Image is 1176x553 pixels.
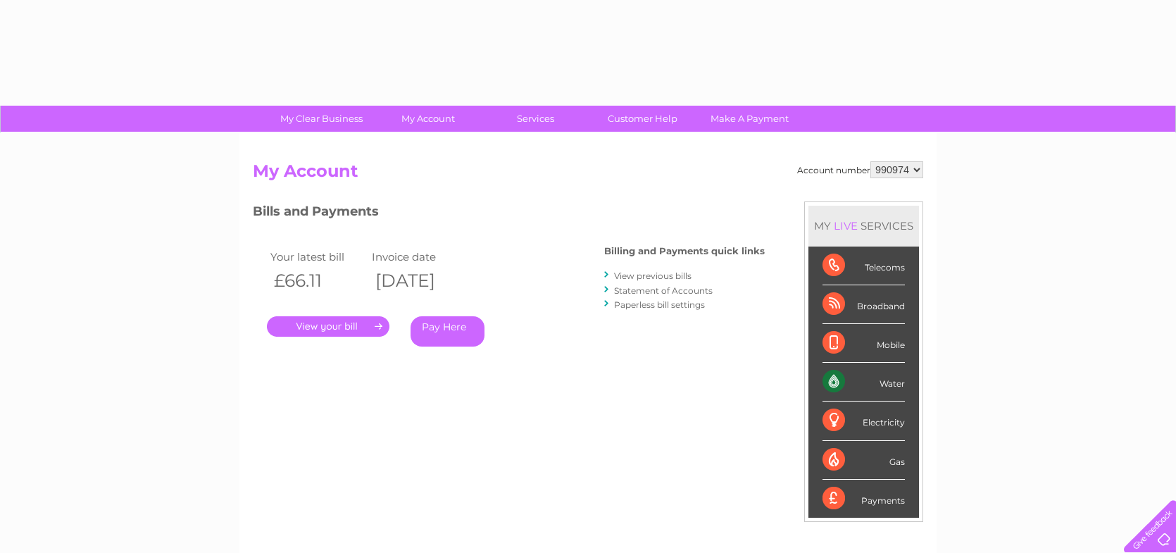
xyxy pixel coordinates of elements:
div: Mobile [822,324,905,363]
a: Services [477,106,594,132]
h3: Bills and Payments [253,201,765,226]
h4: Billing and Payments quick links [604,246,765,256]
a: My Clear Business [263,106,380,132]
div: Account number [797,161,923,178]
h2: My Account [253,161,923,188]
a: Pay Here [411,316,484,347]
div: Water [822,363,905,402]
div: Telecoms [822,247,905,285]
div: Electricity [822,402,905,440]
div: Gas [822,441,905,480]
a: Statement of Accounts [614,285,713,296]
a: Make A Payment [692,106,808,132]
div: MY SERVICES [808,206,919,246]
td: Your latest bill [267,247,368,266]
th: £66.11 [267,266,368,295]
a: Customer Help [584,106,701,132]
th: [DATE] [368,266,470,295]
td: Invoice date [368,247,470,266]
a: View previous bills [614,271,692,281]
a: My Account [370,106,487,132]
div: Broadband [822,285,905,324]
a: Paperless bill settings [614,299,705,310]
div: Payments [822,480,905,518]
a: . [267,316,389,337]
div: LIVE [831,219,861,232]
